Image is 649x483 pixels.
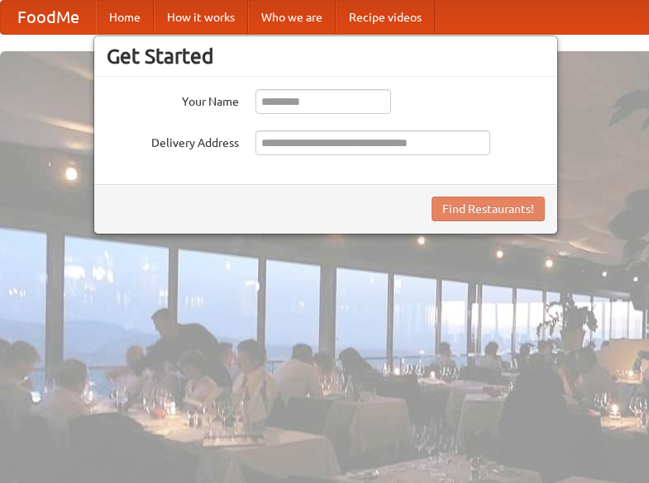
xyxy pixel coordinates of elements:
[336,1,435,34] a: Recipe videos
[432,197,545,221] button: Find Restaurants!
[96,1,154,34] a: Home
[107,130,239,151] label: Delivery Address
[154,1,248,34] a: How it works
[107,89,239,110] label: Your Name
[1,1,96,34] a: FoodMe
[248,1,336,34] a: Who we are
[107,44,545,69] h3: Get Started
